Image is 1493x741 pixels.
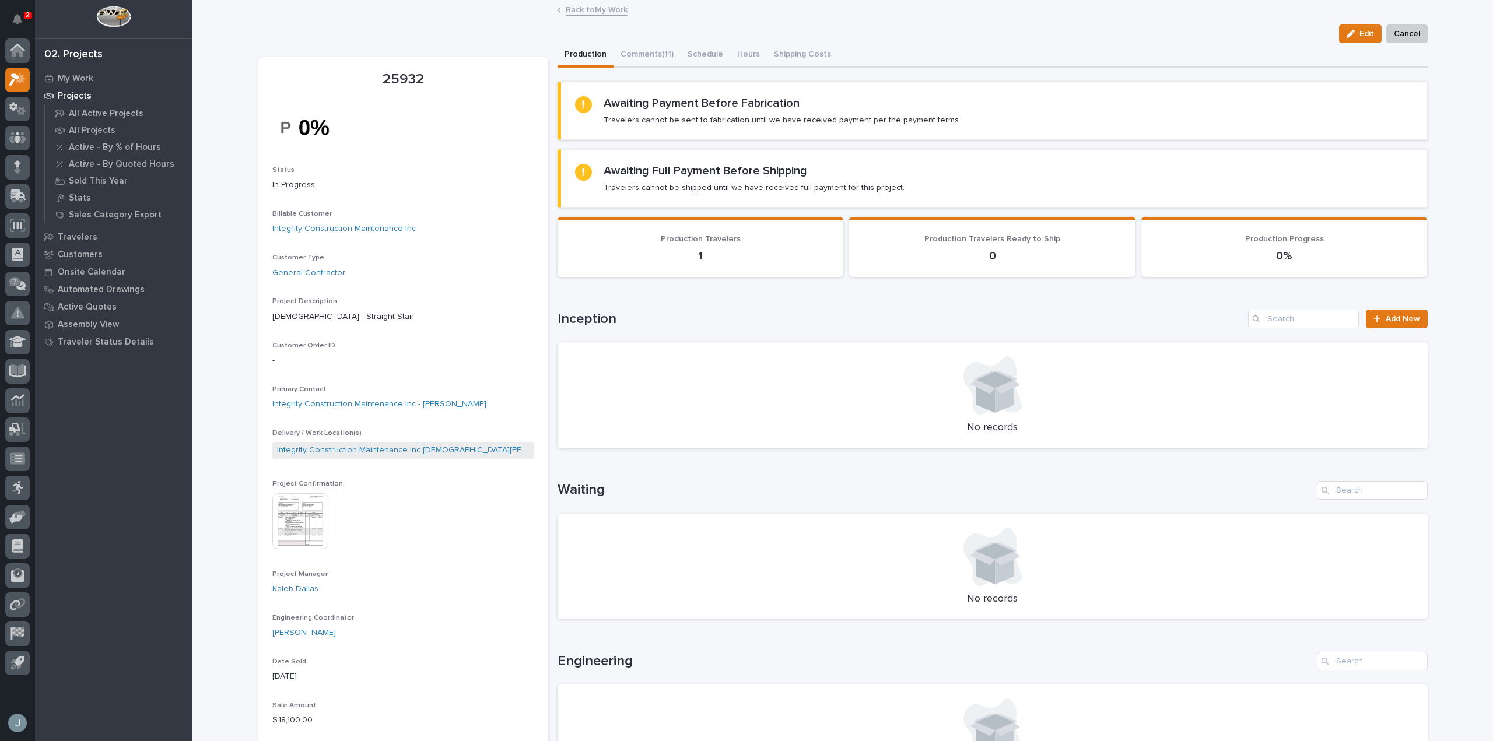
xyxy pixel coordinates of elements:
input: Search [1317,481,1428,500]
h2: Awaiting Full Payment Before Shipping [604,164,807,178]
button: Cancel [1386,24,1428,43]
span: Date Sold [272,658,306,665]
a: All Projects [45,122,192,138]
a: Active - By Quoted Hours [45,156,192,172]
a: Projects [35,87,192,104]
p: No records [572,593,1414,606]
p: Projects [58,91,92,101]
p: My Work [58,73,93,84]
a: Add New [1366,310,1427,328]
a: Stats [45,189,192,206]
button: Production [558,43,614,68]
p: [DEMOGRAPHIC_DATA] - Straight Stair [272,311,534,323]
span: Status [272,167,295,174]
span: Edit [1359,29,1374,39]
a: General Contractor [272,267,345,279]
button: Schedule [681,43,730,68]
a: Automated Drawings [35,280,192,298]
a: Integrity Construction Maintenance Inc [272,223,416,235]
span: Production Travelers [661,235,741,243]
button: Comments (11) [614,43,681,68]
img: CdAi7WtzSmAqHlY4NaovgOAnZIFI7EWV6hMKobv9XcY [272,107,360,148]
p: Automated Drawings [58,285,145,295]
button: Hours [730,43,767,68]
input: Search [1317,652,1428,670]
h1: Waiting [558,482,1312,498]
a: My Work [35,69,192,87]
p: [DATE] [272,670,534,683]
a: [PERSON_NAME] [272,627,336,639]
p: 25932 [272,71,534,88]
p: In Progress [272,179,534,191]
span: Project Description [272,298,337,305]
button: Shipping Costs [767,43,838,68]
span: Project Confirmation [272,480,343,487]
div: 02. Projects [44,48,103,61]
a: Back toMy Work [566,2,628,16]
span: Production Travelers Ready to Ship [924,235,1060,243]
a: All Active Projects [45,105,192,121]
img: Workspace Logo [96,6,131,27]
p: Active - By % of Hours [69,142,161,153]
button: Notifications [5,7,30,31]
span: Customer Order ID [272,342,335,349]
p: 0 [863,249,1121,263]
span: Delivery / Work Location(s) [272,430,362,437]
button: Edit [1339,24,1382,43]
a: Assembly View [35,315,192,333]
span: Production Progress [1245,235,1324,243]
span: Engineering Coordinator [272,614,354,621]
a: Sales Category Export [45,206,192,223]
button: users-avatar [5,711,30,735]
p: Sales Category Export [69,210,162,220]
a: Travelers [35,228,192,245]
a: Onsite Calendar [35,263,192,280]
p: Travelers cannot be sent to fabrication until we have received payment per the payment terms. [604,115,961,125]
a: Active - By % of Hours [45,139,192,155]
p: Travelers cannot be shipped until we have received full payment for this project. [604,182,905,193]
p: All Projects [69,125,115,136]
a: Kaleb Dallas [272,583,318,595]
span: Project Manager [272,571,328,578]
a: Sold This Year [45,173,192,189]
p: 1 [572,249,830,263]
p: Stats [69,193,91,203]
a: Customers [35,245,192,263]
a: Active Quotes [35,298,192,315]
a: Integrity Construction Maintenance Inc - [PERSON_NAME] [272,398,486,410]
p: Sold This Year [69,176,128,187]
div: Notifications2 [15,14,30,33]
h2: Awaiting Payment Before Fabrication [604,96,800,110]
h1: Inception [558,311,1244,328]
span: Primary Contact [272,386,326,393]
span: Customer Type [272,254,324,261]
p: $ 18,100.00 [272,714,534,726]
p: Traveler Status Details [58,337,154,347]
a: Integrity Construction Maintenance Inc [DEMOGRAPHIC_DATA][PERSON_NAME] [277,444,530,456]
p: All Active Projects [69,108,143,119]
p: Travelers [58,232,97,243]
p: Onsite Calendar [58,267,125,278]
p: No records [572,422,1414,434]
p: Active - By Quoted Hours [69,159,174,170]
span: Cancel [1394,27,1420,41]
p: Assembly View [58,319,119,330]
span: Add New [1386,315,1420,323]
p: 0% [1155,249,1414,263]
p: 2 [26,11,30,19]
h1: Engineering [558,653,1312,670]
a: Traveler Status Details [35,333,192,350]
span: Sale Amount [272,702,316,709]
input: Search [1248,310,1359,328]
p: Customers [58,250,103,260]
span: Billable Customer [272,210,332,217]
p: Active Quotes [58,302,117,312]
p: - [272,354,534,367]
